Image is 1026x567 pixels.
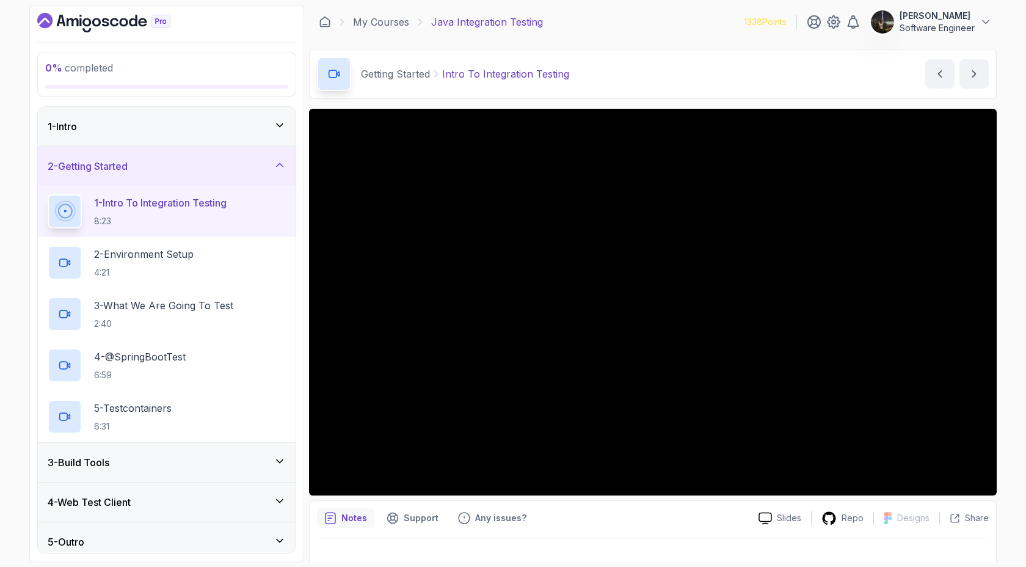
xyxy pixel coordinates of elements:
button: 5-Testcontainers6:31 [48,400,286,434]
button: Share [939,512,989,524]
p: [PERSON_NAME] [900,10,975,22]
p: Notes [341,512,367,524]
p: 5 - Testcontainers [94,401,172,415]
p: Repo [842,512,864,524]
p: 8:23 [94,215,227,227]
p: 2:40 [94,318,233,330]
h3: 3 - Build Tools [48,455,109,470]
span: completed [45,62,113,74]
iframe: To enrich screen reader interactions, please activate Accessibility in Grammarly extension settings [309,109,997,496]
p: Software Engineer [900,22,975,34]
a: My Courses [353,15,409,29]
button: 4-@SpringBootTest6:59 [48,348,286,382]
p: 6:59 [94,369,186,381]
h3: 2 - Getting Started [48,159,128,174]
button: 1-Intro To Integration Testing8:23 [48,194,286,229]
p: Share [965,512,989,524]
p: 1 - Intro To Integration Testing [94,196,227,210]
p: 6:31 [94,420,172,433]
p: Any issues? [475,512,526,524]
button: 2-Environment Setup4:21 [48,246,286,280]
p: Support [404,512,438,524]
a: Dashboard [319,16,331,28]
a: Dashboard [37,13,198,32]
button: Support button [379,508,446,528]
button: 4-Web Test Client [38,483,296,522]
button: 2-Getting Started [38,147,296,186]
h3: 4 - Web Test Client [48,495,131,510]
p: 4:21 [94,266,194,279]
h3: 5 - Outro [48,535,84,549]
img: user profile image [871,10,894,34]
button: 5-Outro [38,522,296,562]
p: Designs [897,512,930,524]
button: notes button [317,508,374,528]
h3: 1 - Intro [48,119,77,134]
button: previous content [925,59,955,89]
button: Feedback button [451,508,534,528]
button: 1-Intro [38,107,296,146]
a: Slides [749,512,811,525]
button: user profile image[PERSON_NAME]Software Engineer [870,10,992,34]
button: 3-What We Are Going To Test2:40 [48,297,286,331]
button: 3-Build Tools [38,443,296,482]
p: Slides [777,512,801,524]
p: Java Integration Testing [431,15,543,29]
p: Getting Started [361,67,430,81]
button: next content [959,59,989,89]
p: 1338 Points [744,16,787,28]
p: 3 - What We Are Going To Test [94,298,233,313]
a: Repo [812,511,873,526]
p: Intro To Integration Testing [442,67,569,81]
p: 2 - Environment Setup [94,247,194,262]
span: 0 % [45,62,62,74]
p: 4 - @SpringBootTest [94,349,186,364]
